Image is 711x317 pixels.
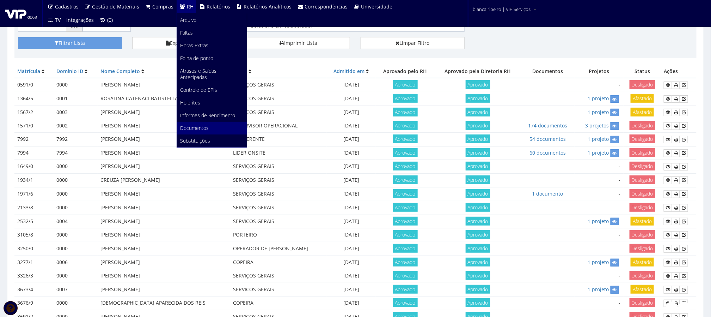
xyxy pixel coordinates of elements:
[327,173,376,187] td: [DATE]
[393,108,418,116] span: Aprovado
[333,68,364,74] a: Admitido em
[575,228,624,242] td: -
[98,160,230,174] td: [PERSON_NAME]
[98,201,230,215] td: [PERSON_NAME]
[466,94,490,103] span: Aprovado
[230,106,327,119] td: SERVICOS GERAIS
[327,269,376,283] td: [DATE]
[207,3,231,10] span: Relatórios
[393,285,418,294] span: Aprovado
[14,228,54,242] td: 3105/8
[54,215,98,228] td: 0004
[327,297,376,310] td: [DATE]
[64,13,97,27] a: Integrações
[54,187,98,201] td: 0000
[528,122,567,129] a: 174 documentos
[107,17,113,23] span: (0)
[98,119,230,132] td: [PERSON_NAME]
[177,65,247,84] a: Atrasos e Saídas Antecipadas
[180,42,209,49] span: Horas Extras
[67,17,94,23] span: Integrações
[180,29,193,36] span: Faltas
[98,187,230,201] td: [PERSON_NAME]
[14,201,54,215] td: 2133/8
[55,3,79,10] span: Cadastros
[180,17,197,23] span: Arquivo
[393,230,418,239] span: Aprovado
[393,148,418,157] span: Aprovado
[230,133,327,146] td: CONFERENTE
[98,92,230,106] td: ROSALINA CATENACI BATISTELLA
[180,137,210,144] span: Substituições
[466,80,490,89] span: Aprovado
[630,121,655,130] span: Desligado
[98,256,230,269] td: [PERSON_NAME]
[97,13,116,27] a: (0)
[230,201,327,215] td: SERVIÇOS GERAIS
[361,3,392,10] span: Universidade
[14,242,54,256] td: 3250/0
[54,269,98,283] td: 0000
[14,119,54,132] td: 1571/0
[177,134,247,147] a: Substituições
[14,106,54,119] td: 1567/2
[98,146,230,160] td: [PERSON_NAME]
[529,149,566,156] a: 60 documentos
[393,298,418,307] span: Aprovado
[630,230,655,239] span: Desligado
[230,92,327,106] td: SERVICOS GERAIS
[98,78,230,92] td: [PERSON_NAME]
[230,160,327,174] td: SERVIÇOS GERAIS
[529,136,566,142] a: 54 documentos
[575,269,624,283] td: -
[55,17,61,23] span: TV
[466,148,490,157] span: Aprovado
[54,160,98,174] td: 0000
[54,201,98,215] td: 0000
[14,187,54,201] td: 1971/6
[393,94,418,103] span: Aprovado
[327,187,376,201] td: [DATE]
[588,286,609,293] a: 1 projeto
[230,173,327,187] td: SERVIÇOS GERAIS
[631,108,654,116] span: Afastado
[393,80,418,89] span: Aprovado
[45,13,64,27] a: TV
[327,78,376,92] td: [DATE]
[54,119,98,132] td: 0002
[630,162,655,171] span: Desligado
[14,92,54,106] td: 1364/5
[575,201,624,215] td: -
[466,285,490,294] span: Aprovado
[327,106,376,119] td: [DATE]
[54,242,98,256] td: 0000
[393,121,418,130] span: Aprovado
[327,160,376,174] td: [DATE]
[393,244,418,253] span: Aprovado
[153,3,174,10] span: Compras
[630,271,655,280] span: Desligado
[230,283,327,296] td: SERVICOS GERAIS
[230,215,327,228] td: SERVICOS GERAIS
[14,133,54,146] td: 7992
[630,244,655,253] span: Desligado
[54,92,98,106] td: 0001
[54,78,98,92] td: 0000
[466,189,490,198] span: Aprovado
[98,215,230,228] td: [PERSON_NAME]
[327,146,376,160] td: [DATE]
[230,119,327,132] td: SUPERVISOR OPERACIONAL
[180,112,235,119] span: Informes de Rendimento
[435,65,521,78] th: Aprovado pela Diretoria RH
[14,146,54,160] td: 7994
[54,228,98,242] td: 0000
[14,269,54,283] td: 3326/3
[532,190,563,197] a: 1 documento
[630,148,655,157] span: Desligado
[588,259,609,265] a: 1 projeto
[98,228,230,242] td: [PERSON_NAME]
[466,271,490,280] span: Aprovado
[588,218,609,225] a: 1 projeto
[466,244,490,253] span: Aprovado
[180,125,209,131] span: Documentos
